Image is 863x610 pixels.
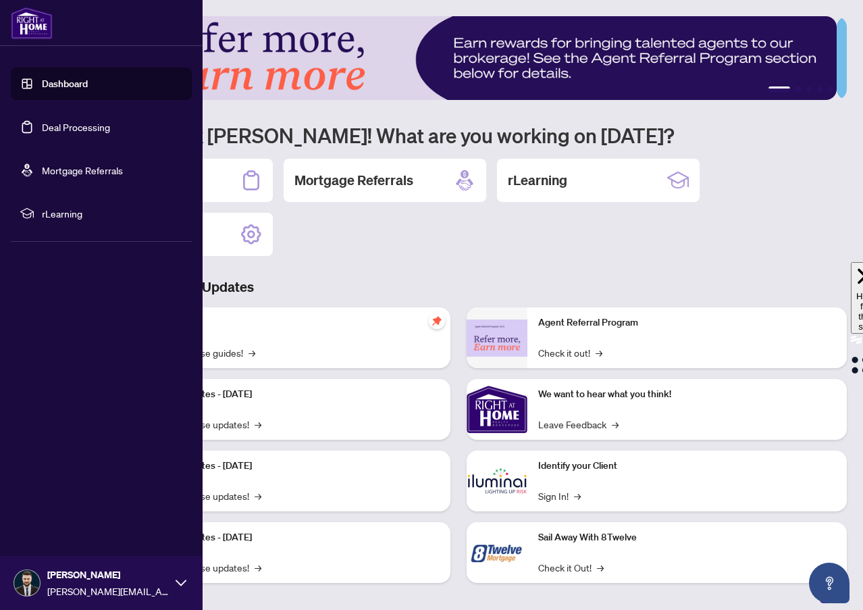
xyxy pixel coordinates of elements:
span: [PERSON_NAME] [47,567,169,582]
h2: Mortgage Referrals [294,171,413,190]
img: Identify your Client [467,451,527,511]
span: pushpin [429,313,445,329]
button: 5 [828,86,833,92]
a: Check it Out!→ [538,560,604,575]
p: Platform Updates - [DATE] [142,530,440,545]
a: Leave Feedback→ [538,417,619,432]
a: Sign In!→ [538,488,581,503]
img: Agent Referral Program [467,320,527,357]
img: Slide 0 [70,16,837,100]
img: logo [11,7,53,39]
span: → [255,417,261,432]
span: → [255,488,261,503]
span: → [612,417,619,432]
p: Platform Updates - [DATE] [142,387,440,402]
p: Agent Referral Program [538,315,836,330]
span: rLearning [42,206,182,221]
span: [PERSON_NAME][EMAIL_ADDRESS][DOMAIN_NAME] [47,584,169,599]
p: Sail Away With 8Twelve [538,530,836,545]
h1: Welcome back [PERSON_NAME]! What are you working on [DATE]? [70,122,847,148]
img: We want to hear what you think! [467,379,527,440]
span: → [249,345,255,360]
span: → [574,488,581,503]
p: Platform Updates - [DATE] [142,459,440,474]
span: → [255,560,261,575]
button: 4 [817,86,822,92]
button: 2 [795,86,801,92]
img: Profile Icon [14,570,40,596]
button: 3 [806,86,812,92]
span: → [596,345,602,360]
h2: rLearning [508,171,567,190]
a: Check it out!→ [538,345,602,360]
a: Dashboard [42,78,88,90]
button: 1 [768,86,790,92]
img: Sail Away With 8Twelve [467,522,527,583]
p: Identify your Client [538,459,836,474]
a: Deal Processing [42,121,110,133]
p: Self-Help [142,315,440,330]
a: Mortgage Referrals [42,164,123,176]
h3: Brokerage & Industry Updates [70,278,847,297]
p: We want to hear what you think! [538,387,836,402]
button: Open asap [809,563,849,603]
span: → [597,560,604,575]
